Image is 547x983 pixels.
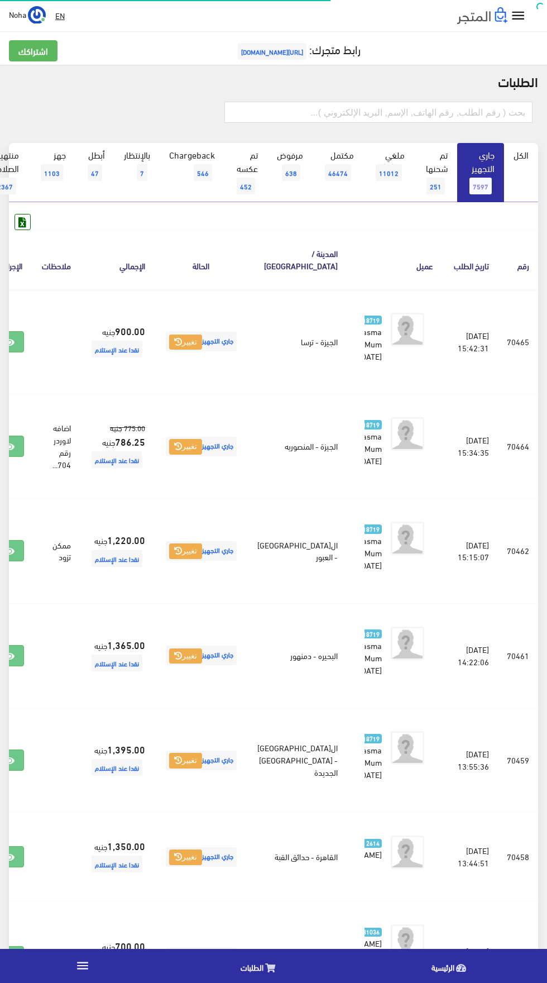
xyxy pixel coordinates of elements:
a: رابط متجرك:[URL][DOMAIN_NAME] [235,39,361,59]
span: جاري التجهيز [166,646,237,665]
td: ال[GEOGRAPHIC_DATA] - [GEOGRAPHIC_DATA] الجديدة [248,708,347,812]
span: نقدا عند الإستلام [92,550,142,567]
span: الرئيسية [431,960,454,974]
span: 638 [282,164,300,181]
span: Basma Mum [DATE] [357,637,382,677]
span: 7597 [469,178,492,194]
img: avatar.png [391,836,424,869]
td: ممكن تزود [33,499,80,603]
a: 18719 Basma Mum [DATE] [364,731,382,780]
td: 70458 [498,813,538,901]
i:  [75,958,90,973]
span: 452 [237,178,255,194]
td: الجيزة - ترسا [248,289,347,394]
span: جاري التجهيز [166,332,237,351]
strong: 900.00 [115,323,145,338]
span: نقدا عند الإستلام [92,451,142,468]
strong: 786.25 [115,434,145,448]
span: 18719 [360,524,382,534]
span: Basma Mum [DATE] [357,323,382,364]
th: المدينة / [GEOGRAPHIC_DATA] [248,230,347,289]
span: نقدا عند الإستلام [92,655,142,671]
a: 18719 Basma Mum [DATE] [364,417,382,466]
td: جنيه [80,813,154,901]
th: الحالة [154,230,248,289]
td: جنيه [80,394,154,498]
td: [DATE] 15:15:07 [442,499,498,603]
strong: 1,365.00 [107,637,145,652]
button: تغيير [169,753,202,769]
th: عميل [347,230,442,289]
strong: 1,395.00 [107,742,145,756]
button: تغيير [169,543,202,559]
strong: 1,350.00 [107,838,145,853]
input: بحث ( رقم الطلب, رقم الهاتف, الإسم, البريد اﻹلكتروني )... [224,102,532,123]
a: الكل [504,143,538,166]
a: مكتمل46474 [313,143,363,189]
a: EN [51,6,69,26]
u: EN [55,8,65,22]
a: مرفوض638 [267,143,313,189]
img: . [457,7,507,24]
a: 18719 Basma Mum [DATE] [364,313,382,362]
span: 546 [194,164,212,181]
td: الجيزة - المنصوريه [248,394,347,498]
img: avatar.png [391,417,424,451]
span: 1103 [41,164,63,181]
span: 18719 [360,734,382,743]
span: Basma Mum [DATE] [357,532,382,572]
span: 251 [426,178,445,194]
span: [URL][DOMAIN_NAME] [238,43,306,60]
span: Basma Mum [DATE] [357,742,382,782]
span: 18719 [360,316,382,325]
span: 2614 [363,839,382,848]
button: تغيير [169,439,202,455]
span: جاري التجهيز [166,437,237,456]
span: 18719 [360,420,382,430]
a: جاري التجهيز7597 [457,143,504,202]
i:  [510,8,526,24]
span: 18719 [360,629,382,639]
img: avatar.png [391,627,424,660]
a: ... Noha [9,6,46,23]
span: 7 [137,164,147,181]
button: تغيير [169,335,202,350]
img: avatar.png [391,924,424,958]
td: [DATE] 15:34:35 [442,394,498,498]
td: [DATE] 13:44:51 [442,813,498,901]
a: 18719 Basma Mum [DATE] [364,627,382,676]
td: البحيره - دمنهور [248,603,347,708]
td: [DATE] 14:22:06 [442,603,498,708]
button: تغيير [169,850,202,865]
span: Noha [9,7,26,21]
span: نقدا عند الإستلام [92,759,142,776]
td: 70462 [498,499,538,603]
a: تم عكسه452 [224,143,267,202]
a: 2614 [PERSON_NAME] [364,836,382,860]
a: 18719 Basma Mum [DATE] [364,522,382,571]
span: الطلبات [241,960,263,974]
span: جاري التجهيز [166,751,237,770]
td: [DATE] 15:42:31 [442,289,498,394]
a: الرئيسية [356,952,547,980]
span: جاري التجهيز [166,541,237,561]
img: ... [28,6,46,24]
td: جنيه [80,289,154,394]
a: بالإنتظار7 [114,143,160,189]
td: اضافه لاوردر رقم 704... [33,394,80,498]
span: 47 [88,164,102,181]
strong: 1,220.00 [107,532,145,547]
span: جاري التجهيز [166,847,237,867]
td: [DATE] 13:55:36 [442,708,498,812]
th: اﻹجمالي [80,230,154,289]
th: تاريخ الطلب [442,230,498,289]
h2: الطلبات [9,74,538,88]
button: تغيير [169,648,202,664]
td: 70459 [498,708,538,812]
span: 11012 [376,164,402,181]
strong: 700.00 [115,938,145,953]
s: 775.00 جنيه [110,421,145,435]
a: تم شحنها251 [414,143,457,202]
td: 70461 [498,603,538,708]
span: جاري التجهيز [166,947,237,967]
